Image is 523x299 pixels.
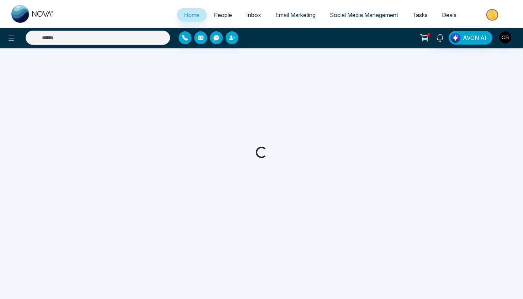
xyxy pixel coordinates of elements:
button: AVON AI [449,31,492,44]
a: Tasks [405,8,435,22]
span: Social Media Management [330,11,398,19]
a: Email Marketing [268,8,323,22]
img: Market-place.gif [467,7,519,23]
a: Social Media Management [323,8,405,22]
span: Email Marketing [275,11,316,19]
a: Deals [435,8,464,22]
span: Deals [442,11,456,19]
a: Home [177,8,207,22]
a: Inbox [239,8,268,22]
span: AVON AI [463,33,486,42]
span: Tasks [412,11,428,19]
img: User Avatar [499,31,511,43]
span: Inbox [246,11,261,19]
img: Lead Flow [450,33,460,43]
img: Nova CRM Logo [11,5,54,23]
a: People [207,8,239,22]
span: Home [184,11,200,19]
span: People [214,11,232,19]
